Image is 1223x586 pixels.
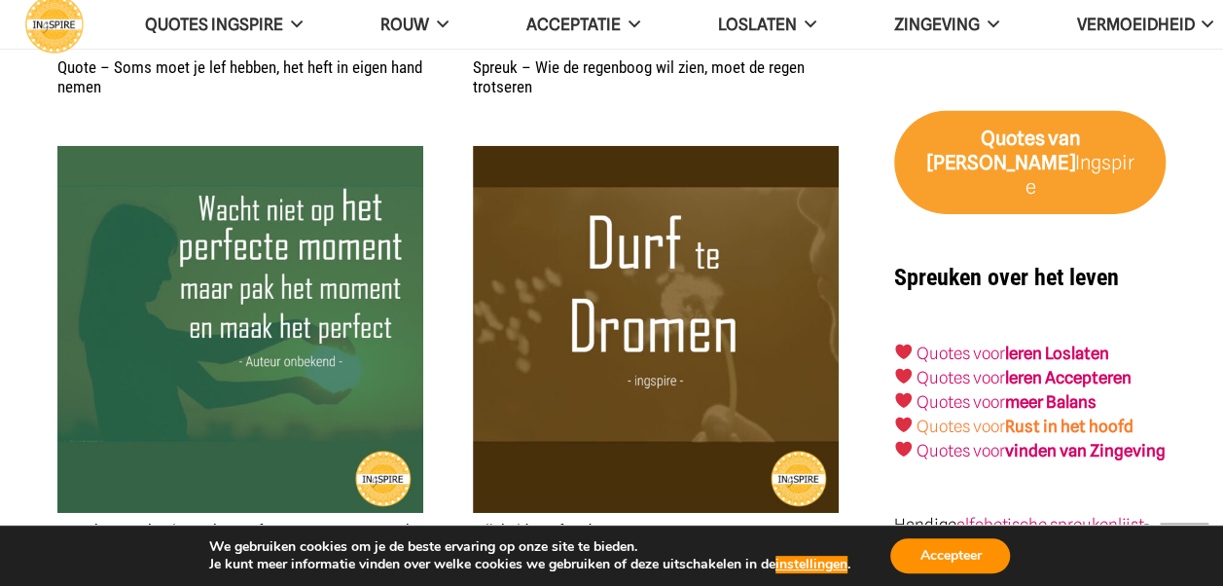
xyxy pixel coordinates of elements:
[917,368,1005,387] a: Quotes voor
[894,513,1166,562] p: Handige - deel jouw favoriete Ingspire quote!
[917,441,1166,460] a: Quotes voorvinden van Zingeving
[145,15,283,34] span: QUOTES INGSPIRE
[1076,15,1194,34] span: VERMOEIDHEID
[893,15,979,34] span: Zingeving
[57,57,422,96] a: Quote – Soms moet je lef hebben, het heft in eigen hand nemen
[956,515,1143,534] a: alfabetische spreukenlijst
[980,127,1044,150] strong: Quotes
[1005,417,1133,436] strong: Rust in het hoofd
[895,441,912,458] img: ❤
[57,148,423,167] a: Spreuk – Wacht niet op het perfecte moment maar pak het moment en maak het perfect
[718,15,797,34] span: Loslaten
[1005,441,1166,460] strong: vinden van Zingeving
[57,146,423,512] img: Wijsheid: Wacht niet op het perfecte moment maar pak het moment en maak het perfect
[473,57,805,96] a: Spreuk – Wie de regenboog wil zien, moet de regen trotseren
[890,538,1010,573] button: Accepteer
[1005,344,1109,363] a: leren Loslaten
[380,15,429,34] span: ROUW
[1160,523,1208,571] a: Terug naar top
[526,15,621,34] span: Acceptatie
[895,417,912,433] img: ❤
[895,368,912,385] img: ❤
[473,146,839,512] img: Quote over Durf te dromen - ingspire
[209,556,850,573] p: Je kunt meer informatie vinden over welke cookies we gebruiken of deze uitschakelen in de .
[1005,392,1097,412] strong: meer Balans
[894,264,1119,291] strong: Spreuken over het leven
[917,392,1097,412] a: Quotes voormeer Balans
[917,344,1005,363] a: Quotes voor
[895,392,912,409] img: ❤
[775,556,847,573] button: instellingen
[917,417,1133,436] a: Quotes voorRust in het hoofd
[895,344,912,360] img: ❤
[57,521,414,560] a: Spreuk – Wacht niet op het perfecte moment maar pak het moment en maak het perfect
[926,127,1080,174] strong: van [PERSON_NAME]
[473,521,633,540] a: Wijsheid: Durf te dromen
[209,538,850,556] p: We gebruiken cookies om je de beste ervaring op onze site te bieden.
[894,111,1166,214] a: Quotes van [PERSON_NAME]Ingspire
[473,148,839,167] a: Wijsheid: Durf te dromen
[1005,368,1132,387] a: leren Accepteren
